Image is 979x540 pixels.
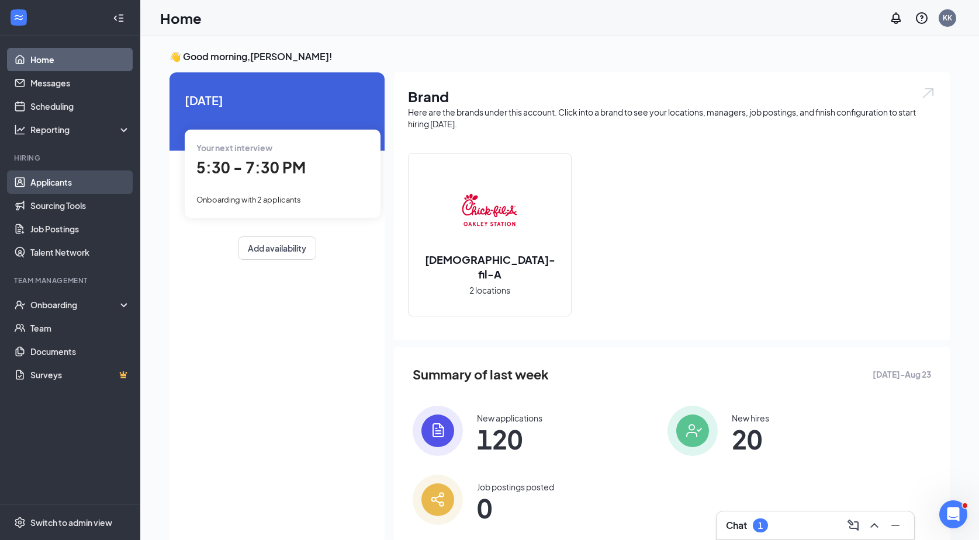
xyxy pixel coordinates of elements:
div: New applications [477,412,542,424]
svg: Settings [14,517,26,528]
h2: [DEMOGRAPHIC_DATA]-fil-A [409,252,571,281]
span: [DATE] - Aug 23 [873,368,931,381]
a: Messages [30,71,130,95]
button: Minimize [886,516,905,535]
span: [DATE] [185,91,369,109]
a: Team [30,316,130,340]
h1: Home [160,8,202,28]
iframe: Intercom live chat [939,500,967,528]
a: Job Postings [30,217,130,241]
div: 1 [758,521,763,531]
span: 20 [732,428,769,450]
button: ComposeMessage [844,516,863,535]
div: Hiring [14,153,128,163]
span: 5:30 - 7:30 PM [196,158,306,177]
img: open.6027fd2a22e1237b5b06.svg [921,86,936,100]
img: icon [413,475,463,525]
span: 120 [477,428,542,450]
div: Job postings posted [477,481,554,493]
div: Switch to admin view [30,517,112,528]
div: Here are the brands under this account. Click into a brand to see your locations, managers, job p... [408,106,936,130]
span: Summary of last week [413,364,549,385]
svg: ComposeMessage [846,518,860,532]
svg: Minimize [888,518,902,532]
svg: WorkstreamLogo [13,12,25,23]
a: Documents [30,340,130,363]
h3: 👋 Good morning, [PERSON_NAME] ! [169,50,950,63]
svg: UserCheck [14,299,26,311]
a: Home [30,48,130,71]
div: New hires [732,412,769,424]
div: Team Management [14,276,128,285]
div: KK [943,13,952,23]
h1: Brand [408,86,936,106]
span: Onboarding with 2 applicants [196,195,301,204]
div: Reporting [30,124,131,135]
h3: Chat [726,519,747,532]
svg: Notifications [889,11,903,25]
a: Sourcing Tools [30,194,130,217]
img: icon [667,406,718,456]
button: Add availability [238,236,316,260]
a: SurveysCrown [30,363,130,386]
a: Talent Network [30,241,130,264]
button: ChevronUp [865,516,884,535]
div: Onboarding [30,299,120,311]
svg: Collapse [113,12,124,24]
span: 0 [477,497,554,518]
svg: QuestionInfo [915,11,929,25]
img: icon [413,406,463,456]
span: 2 locations [469,284,510,297]
svg: ChevronUp [867,518,881,532]
svg: Analysis [14,124,26,135]
a: Applicants [30,170,130,194]
span: Your next interview [196,142,272,153]
img: Chick-fil-A [452,173,527,248]
a: Scheduling [30,95,130,118]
